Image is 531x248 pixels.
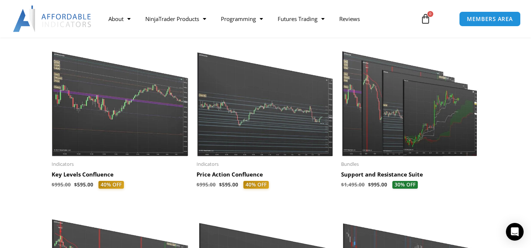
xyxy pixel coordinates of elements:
[270,10,332,27] a: Futures Trading
[368,181,371,188] span: $
[341,181,344,188] span: $
[409,8,442,29] a: 0
[52,181,71,188] bdi: 995.00
[74,181,93,188] bdi: 595.00
[219,181,222,188] span: $
[341,171,479,181] a: Support and Resistance Suite
[341,161,479,167] span: Bundles
[98,181,124,189] span: 40% OFF
[214,10,270,27] a: Programming
[197,181,216,188] bdi: 995.00
[52,181,55,188] span: $
[197,181,199,188] span: $
[427,11,433,17] span: 0
[197,38,334,156] img: Price Action Confluence 2
[197,171,334,178] h2: Price Action Confluence
[459,11,521,27] a: MEMBERS AREA
[341,171,479,178] h2: Support and Resistance Suite
[341,181,365,188] bdi: 1,495.00
[52,38,189,156] img: Key Levels 1
[52,161,189,167] span: Indicators
[13,6,92,32] img: LogoAI | Affordable Indicators – NinjaTrader
[341,38,479,156] img: Support and Resistance Suite 1
[197,161,334,167] span: Indicators
[74,181,77,188] span: $
[467,16,513,22] span: MEMBERS AREA
[52,171,189,181] a: Key Levels Confluence
[101,10,414,27] nav: Menu
[243,181,269,189] span: 40% OFF
[219,181,238,188] bdi: 595.00
[101,10,138,27] a: About
[506,223,524,241] div: Open Intercom Messenger
[138,10,214,27] a: NinjaTrader Products
[52,171,189,178] h2: Key Levels Confluence
[368,181,387,188] bdi: 995.00
[197,171,334,181] a: Price Action Confluence
[332,10,367,27] a: Reviews
[392,181,418,189] span: 30% OFF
